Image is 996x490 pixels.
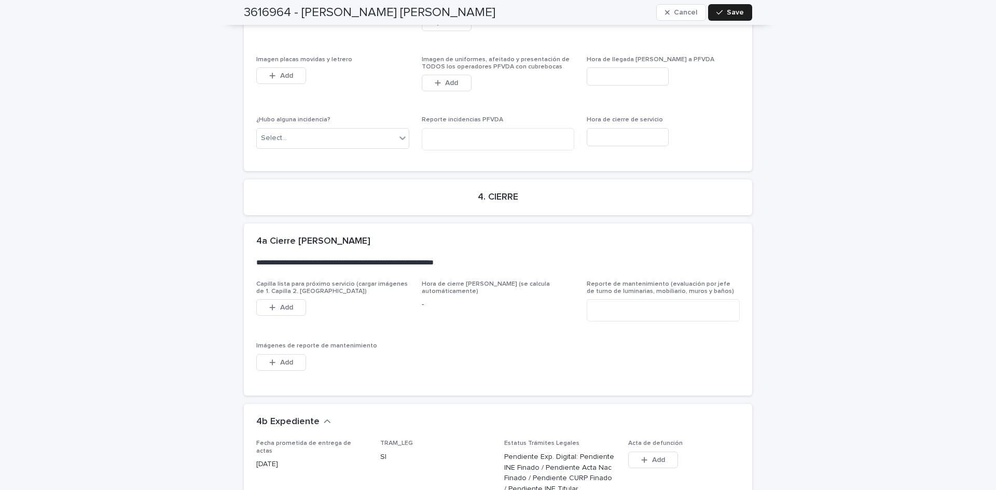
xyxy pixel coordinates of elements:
[380,452,492,463] p: SI
[656,4,706,21] button: Cancel
[280,359,293,366] span: Add
[587,281,734,295] span: Reporte de mantenimiento (evaluación por jefe de turno de luminarias, mobiliario, muros y baños)
[422,299,575,310] p: -
[256,416,320,428] h2: 4b Expediente
[628,440,683,446] span: Acta de defunción
[422,281,550,295] span: Hora de cierre [PERSON_NAME] (se calcula automáticamente)
[422,57,570,70] span: Imagen de uniformes, afeitado y presentación de TODOS los operadores PFVDA con cubrebocas
[708,4,752,21] button: Save
[256,459,368,470] p: [DATE]
[445,79,458,87] span: Add
[256,299,306,316] button: Add
[256,117,330,123] span: ¿Hubo alguna incidencia?
[256,57,352,63] span: Imagen placas movidas y letrero
[422,117,503,123] span: Reporte incidencias PFVDA
[256,416,331,428] button: 4b Expediente
[280,72,293,79] span: Add
[280,304,293,311] span: Add
[587,57,714,63] span: Hora de llegada [PERSON_NAME] a PFVDA
[256,440,351,454] span: Fecha prometida de entrega de actas
[652,456,665,464] span: Add
[478,192,518,203] h2: 4. CIERRE
[628,452,678,468] button: Add
[727,9,744,16] span: Save
[380,440,413,446] span: TRAM_LEG
[504,440,579,446] span: Estatus Trámites Legales
[256,354,306,371] button: Add
[422,75,472,91] button: Add
[261,133,287,144] div: Select...
[244,5,495,20] h2: 3616964 - [PERSON_NAME] [PERSON_NAME]
[674,9,697,16] span: Cancel
[587,117,663,123] span: Hora de cierre de servicio
[256,67,306,84] button: Add
[256,236,370,247] h2: 4a Cierre [PERSON_NAME]
[256,343,377,349] span: Imágenes de reporte de mantenimiento
[256,281,408,295] span: Capilla lista para próximo servicio (cargar imágenes de 1. Capilla 2. [GEOGRAPHIC_DATA])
